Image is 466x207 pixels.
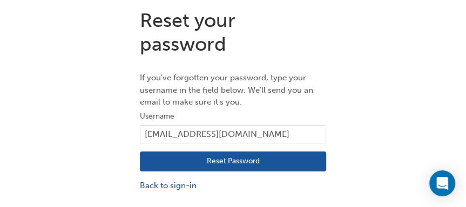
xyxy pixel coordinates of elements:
[429,170,455,196] div: Open Intercom Messenger
[140,9,326,56] h1: Reset your password
[140,110,326,123] label: Username
[140,180,326,192] a: Back to sign-in
[140,125,326,143] input: Username
[140,151,326,172] button: Reset Password
[140,72,326,108] p: If you've forgotten your password, type your username in the field below. We'll send you an email...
